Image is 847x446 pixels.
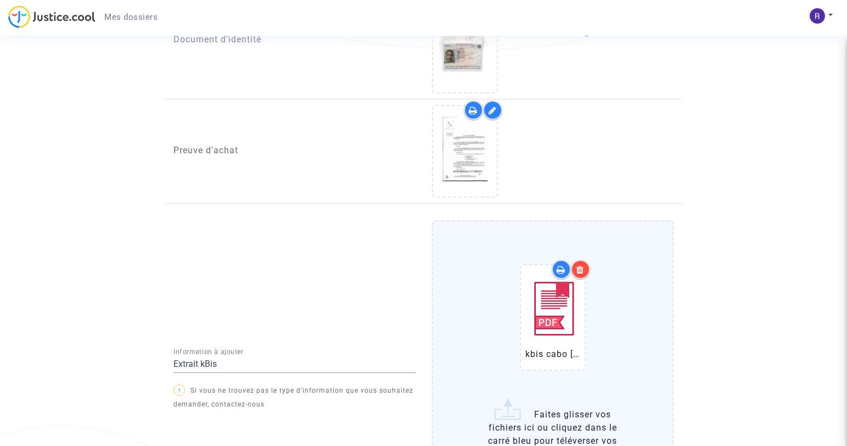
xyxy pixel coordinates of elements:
a: Mes dossiers [96,9,166,25]
span: ? [178,388,181,394]
img: jc-logo.svg [8,5,96,28]
img: ACg8ocJvt_8Pswt3tJqs4mXYYjOGlVcWuM4UY9fJi0Ej-o0OmgE6GQ=s96-c [810,8,825,24]
span: Mes dossiers [104,12,158,22]
p: Si vous ne trouvez pas le type d'information que vous souhaitez demander, contactez-nous [173,384,416,411]
p: Document d'identité [173,32,416,46]
p: Preuve d'achat [173,143,416,157]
